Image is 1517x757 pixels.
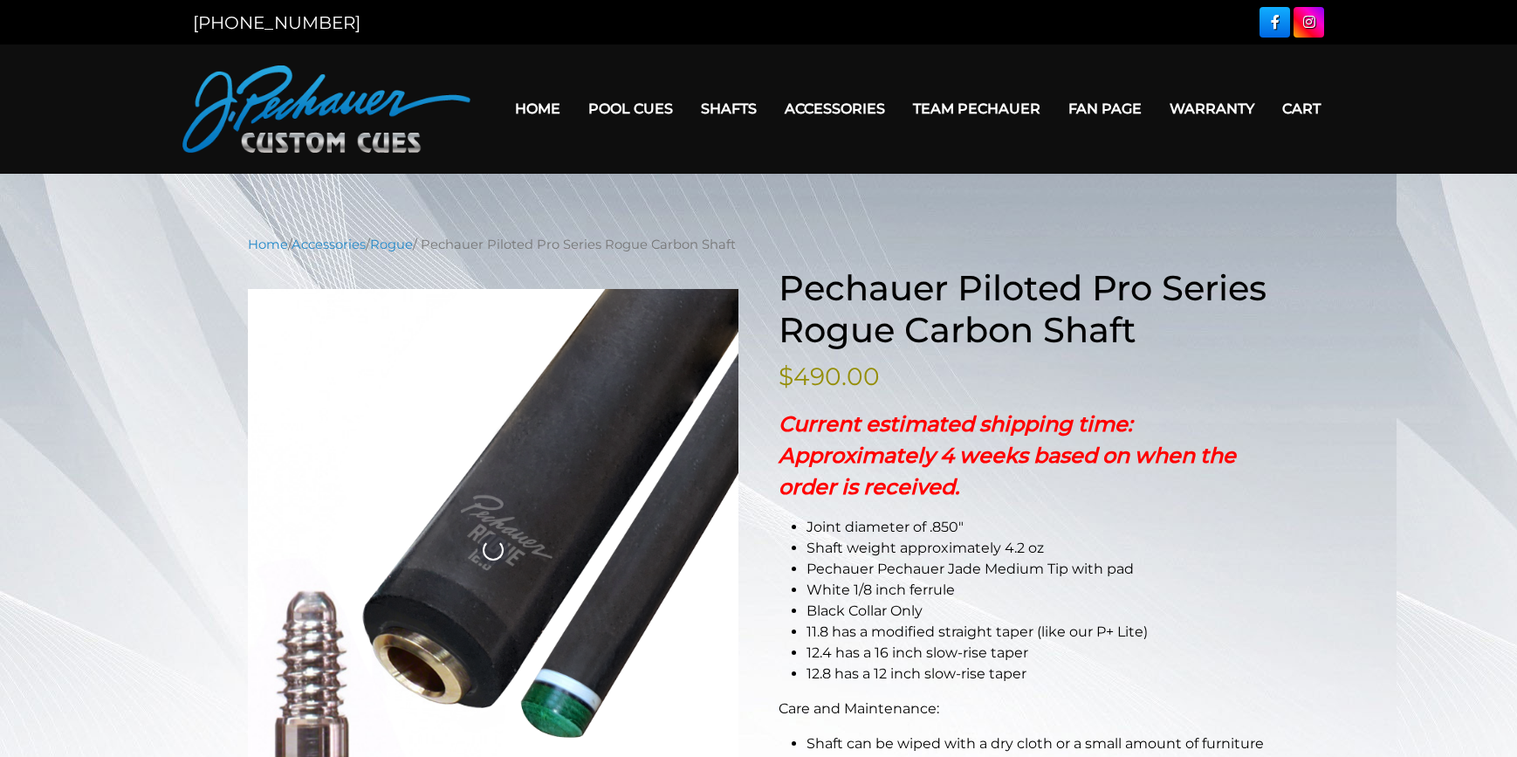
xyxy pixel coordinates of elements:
[574,86,687,131] a: Pool Cues
[248,235,1269,254] nav: Breadcrumb
[807,622,1269,643] li: 11.8 has a modified straight taper (like our P+ Lite)
[807,559,1269,580] li: Pechauer Pechauer Jade Medium Tip with pad
[899,86,1054,131] a: Team Pechauer
[779,267,1269,351] h1: Pechauer Piloted Pro Series Rogue Carbon Shaft
[248,237,288,252] a: Home
[370,237,413,252] a: Rogue
[807,538,1269,559] li: Shaft weight approximately 4.2 oz
[193,12,360,33] a: [PHONE_NUMBER]
[807,517,1269,538] li: Joint diameter of .850″
[807,601,1269,622] li: Black Collar Only
[807,643,1269,664] li: 12.4 has a 16 inch slow-rise taper
[779,361,793,391] span: $
[779,699,1269,719] p: Care and Maintenance:
[807,664,1269,685] li: 12.8 has a 12 inch slow-rise taper
[771,86,899,131] a: Accessories
[182,65,470,153] img: Pechauer Custom Cues
[779,361,880,391] bdi: 490.00
[501,86,574,131] a: Home
[1156,86,1268,131] a: Warranty
[687,86,771,131] a: Shafts
[807,580,1269,601] li: White 1/8 inch ferrule
[1054,86,1156,131] a: Fan Page
[1268,86,1335,131] a: Cart
[779,411,1236,499] strong: Current estimated shipping time: Approximately 4 weeks based on when the order is received.
[292,237,366,252] a: Accessories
